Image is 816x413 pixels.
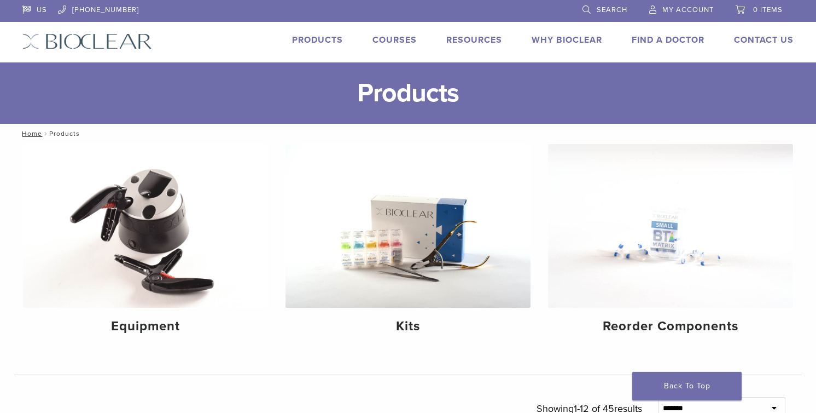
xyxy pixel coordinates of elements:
span: / [42,131,49,136]
a: Home [19,130,42,137]
a: Reorder Components [548,144,793,343]
a: Resources [446,35,502,45]
h4: Equipment [32,317,259,336]
h4: Kits [294,317,522,336]
a: Products [292,35,343,45]
h4: Reorder Components [557,317,784,336]
a: Equipment [23,144,268,343]
img: Reorder Components [548,144,793,308]
nav: Products [14,124,802,144]
a: Courses [372,35,417,45]
a: Contact Us [734,35,794,45]
span: 0 items [753,5,783,14]
span: My Account [662,5,714,14]
img: Bioclear [22,33,152,49]
a: Kits [285,144,531,343]
a: Back To Top [632,372,742,400]
a: Find A Doctor [632,35,704,45]
a: Why Bioclear [532,35,602,45]
img: Kits [285,144,531,308]
span: Search [597,5,627,14]
img: Equipment [23,144,268,308]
